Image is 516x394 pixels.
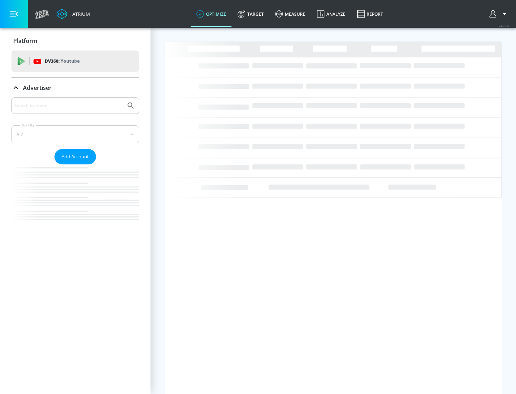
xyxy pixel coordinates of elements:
div: A-Z [11,125,139,143]
div: Advertiser [11,97,139,234]
div: Platform [11,31,139,51]
a: optimize [191,1,232,27]
div: Atrium [70,11,90,17]
label: Sort By [20,123,36,128]
div: Advertiser [11,78,139,98]
a: Atrium [57,9,90,19]
p: Platform [13,37,37,45]
a: measure [269,1,311,27]
input: Search by name [14,101,123,110]
a: Target [232,1,269,27]
p: Advertiser [23,84,52,92]
div: DV360: Youtube [11,51,139,72]
nav: list of Advertiser [11,164,139,234]
p: Youtube [61,57,80,65]
span: Add Account [62,153,89,161]
p: DV360: [45,57,80,65]
span: v 4.25.4 [499,24,509,28]
a: Analyze [311,1,351,27]
a: Report [351,1,389,27]
button: Add Account [54,149,96,164]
